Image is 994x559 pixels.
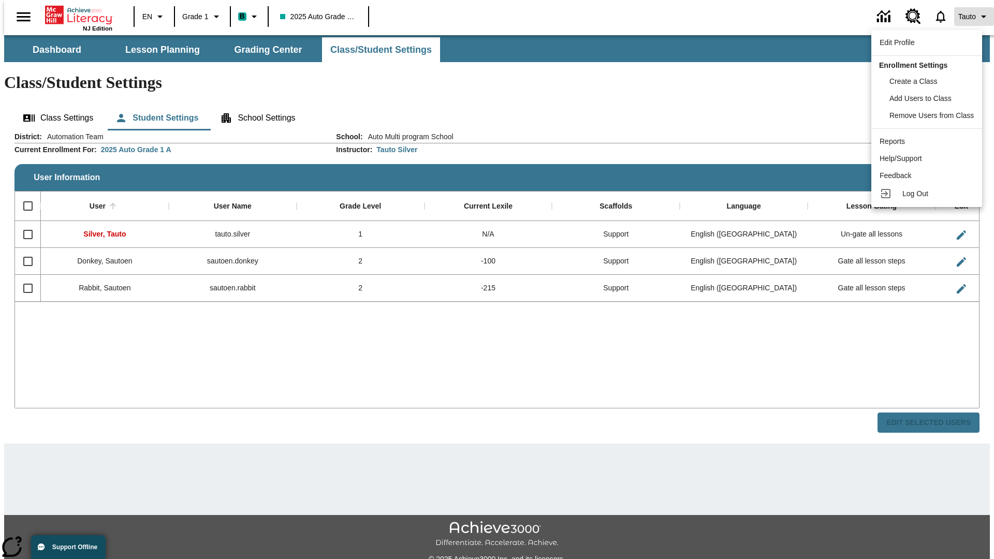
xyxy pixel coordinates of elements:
span: Remove Users from Class [889,111,974,120]
span: Help/Support [880,154,922,163]
span: Reports [880,137,905,145]
span: Create a Class [889,77,938,85]
span: Enrollment Settings [879,61,947,69]
span: Edit Profile [880,38,915,47]
span: Add Users to Class [889,94,952,102]
span: Feedback [880,171,911,180]
span: Log Out [902,189,928,198]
